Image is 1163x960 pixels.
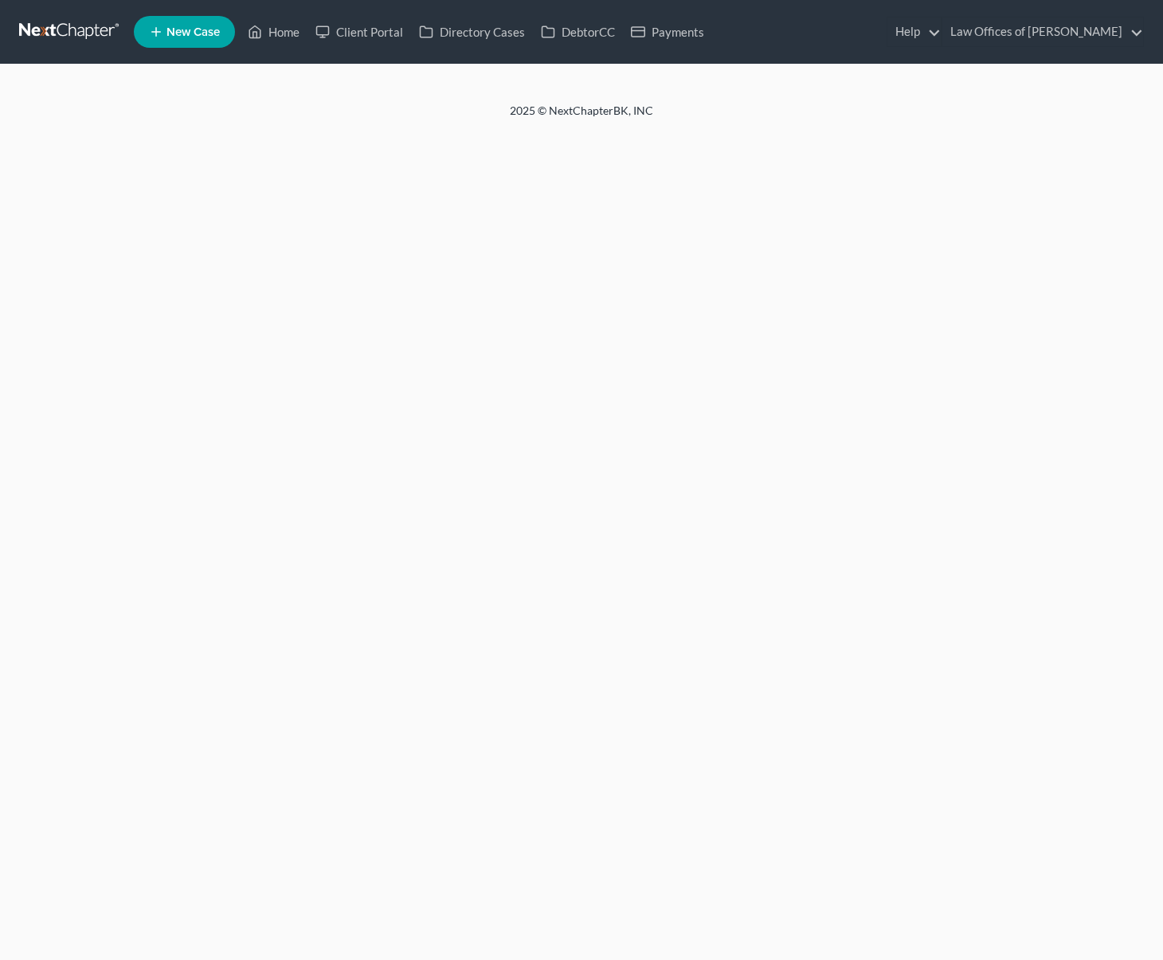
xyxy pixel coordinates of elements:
[623,18,712,46] a: Payments
[942,18,1143,46] a: Law Offices of [PERSON_NAME]
[127,103,1036,131] div: 2025 © NextChapterBK, INC
[134,16,235,48] new-legal-case-button: New Case
[411,18,533,46] a: Directory Cases
[240,18,307,46] a: Home
[533,18,623,46] a: DebtorCC
[887,18,941,46] a: Help
[307,18,411,46] a: Client Portal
